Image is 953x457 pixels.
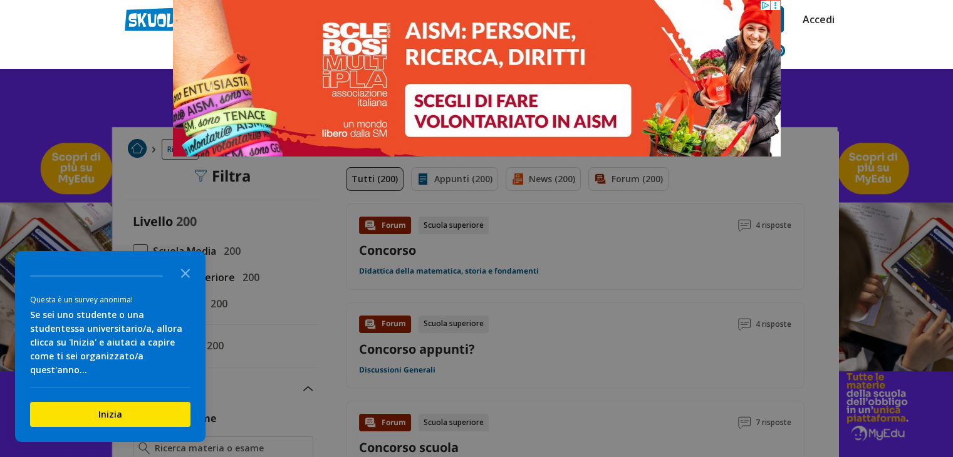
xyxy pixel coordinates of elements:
[30,402,190,427] button: Inizia
[173,260,198,285] button: Close the survey
[30,294,190,306] div: Questa è un survey anonima!
[30,308,190,377] div: Se sei uno studente o una studentessa universitario/a, allora clicca su 'Inizia' e aiutaci a capi...
[803,6,829,33] a: Accedi
[15,251,206,442] div: Survey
